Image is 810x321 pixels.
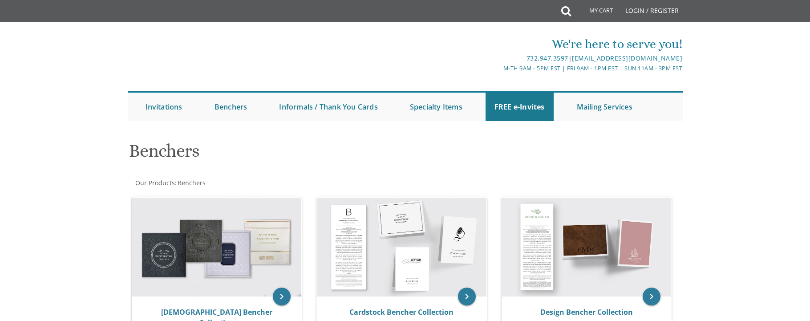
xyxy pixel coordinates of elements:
[401,93,471,121] a: Specialty Items
[643,288,660,305] a: keyboard_arrow_right
[137,93,191,121] a: Invitations
[313,53,682,64] div: |
[132,198,302,297] img: Judaica Bencher Collection
[572,54,682,62] a: [EMAIL_ADDRESS][DOMAIN_NAME]
[206,93,256,121] a: Benchers
[486,93,554,121] a: FREE e-Invites
[570,1,619,23] a: My Cart
[502,198,672,297] img: Design Bencher Collection
[128,179,405,187] div: :
[270,93,386,121] a: Informals / Thank You Cards
[540,307,633,317] a: Design Bencher Collection
[273,288,291,305] a: keyboard_arrow_right
[313,64,682,73] div: M-Th 9am - 5pm EST | Fri 9am - 1pm EST | Sun 11am - 3pm EST
[317,198,486,297] img: Cardstock Bencher Collection
[177,179,206,187] a: Benchers
[458,288,476,305] a: keyboard_arrow_right
[526,54,568,62] a: 732.947.3597
[129,141,492,167] h1: Benchers
[134,179,175,187] a: Our Products
[178,179,206,187] span: Benchers
[568,93,641,121] a: Mailing Services
[349,307,454,317] a: Cardstock Bencher Collection
[313,35,682,53] div: We're here to serve you!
